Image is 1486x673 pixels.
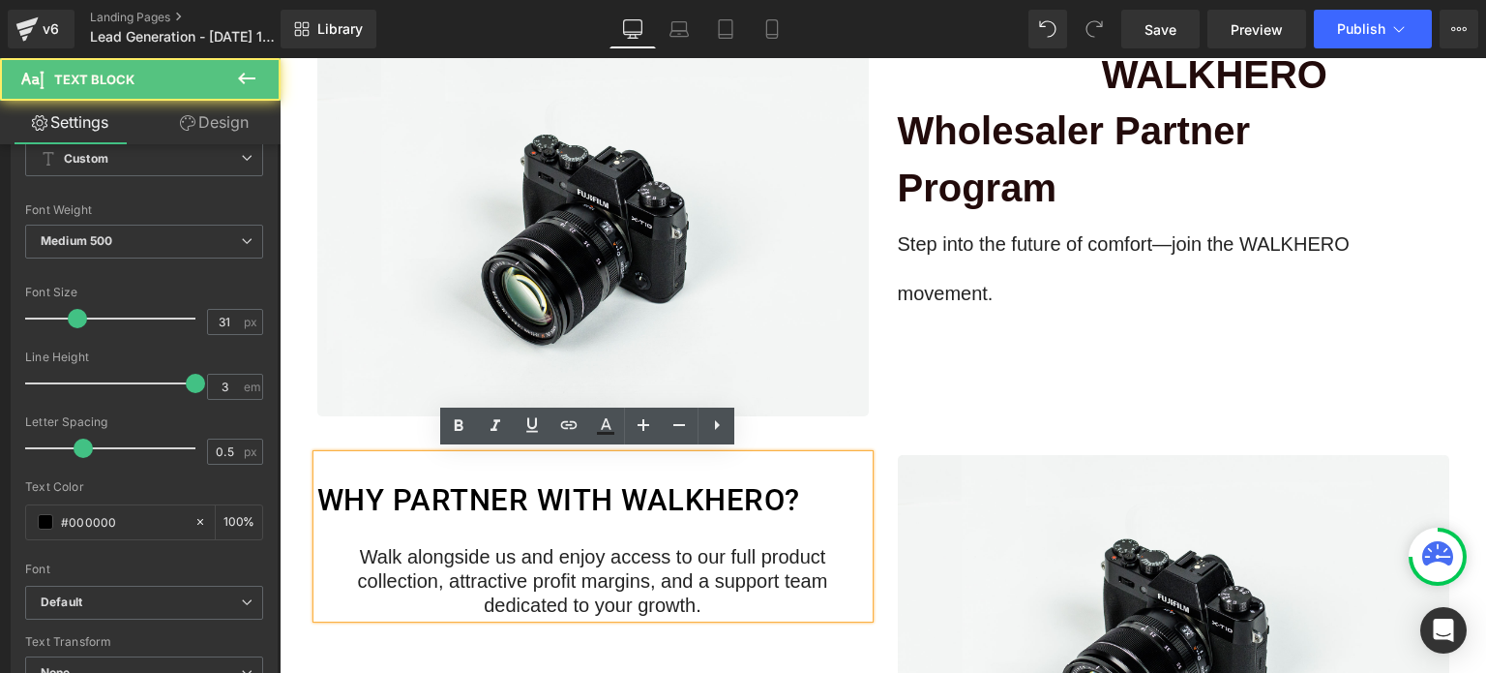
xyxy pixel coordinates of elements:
[1420,607,1467,654] div: Open Intercom Messenger
[41,595,82,611] i: Default
[618,51,971,94] span: Wholesaler Partner
[64,151,108,168] b: Custom
[749,10,795,48] a: Mobile
[144,101,284,144] a: Design
[61,511,185,533] input: Color
[31,50,46,68] img: website_grey.svg
[100,116,149,129] div: 域名概述
[25,480,263,494] div: Text Color
[90,29,276,45] span: Lead Generation - [DATE] 11:06:49
[25,203,263,217] div: Font Weight
[38,487,589,560] span: Walk alongside us and enjoy access to our full product collection, attractive profit margins, and...
[54,72,134,87] span: Text Block
[656,10,702,48] a: Laptop
[244,445,260,458] span: px
[25,415,263,429] div: Letter Spacing
[702,10,749,48] a: Tablet
[50,50,196,68] div: 域名: [DOMAIN_NAME]
[1028,10,1067,48] button: Undo
[90,10,312,25] a: Landing Pages
[609,10,656,48] a: Desktop
[244,381,260,393] span: em
[317,20,363,38] span: Library
[1440,10,1478,48] button: More
[78,114,94,130] img: tab_domain_overview_orange.svg
[25,563,263,576] div: Font
[216,505,262,539] div: %
[1231,19,1283,40] span: Preview
[244,316,260,328] span: px
[1337,21,1385,37] span: Publish
[1314,10,1432,48] button: Publish
[618,108,778,151] span: Program
[281,10,376,48] a: New Library
[54,31,95,46] div: v 4.0.25
[8,10,74,48] a: v6
[25,286,263,299] div: Font Size
[618,175,1070,246] span: Step into the future of comfort—join the WALKHERO movement.
[41,233,112,248] b: Medium 500
[1207,10,1306,48] a: Preview
[39,16,63,42] div: v6
[25,351,263,364] div: Line Height
[1144,19,1176,40] span: Save
[219,116,318,129] div: 关键词（按流量）
[38,424,520,460] undefined: WHY PARTNER WITH WALKHERO?
[25,635,263,649] div: Text Transform
[197,114,213,130] img: tab_keywords_by_traffic_grey.svg
[1075,10,1114,48] button: Redo
[31,31,46,46] img: logo_orange.svg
